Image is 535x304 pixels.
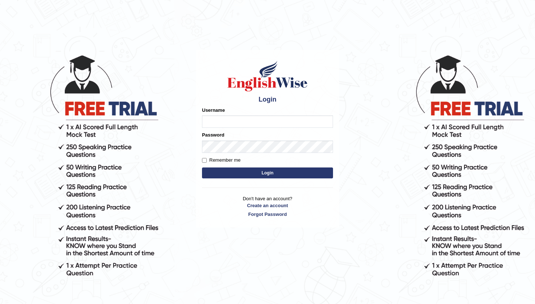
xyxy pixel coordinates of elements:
a: Create an account [202,202,333,209]
h4: Login [202,96,333,103]
label: Remember me [202,157,241,164]
label: Password [202,131,224,138]
input: Remember me [202,158,207,163]
a: Forgot Password [202,211,333,218]
label: Username [202,107,225,114]
button: Login [202,167,333,178]
img: Logo of English Wise sign in for intelligent practice with AI [226,60,309,92]
p: Don't have an account? [202,195,333,218]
